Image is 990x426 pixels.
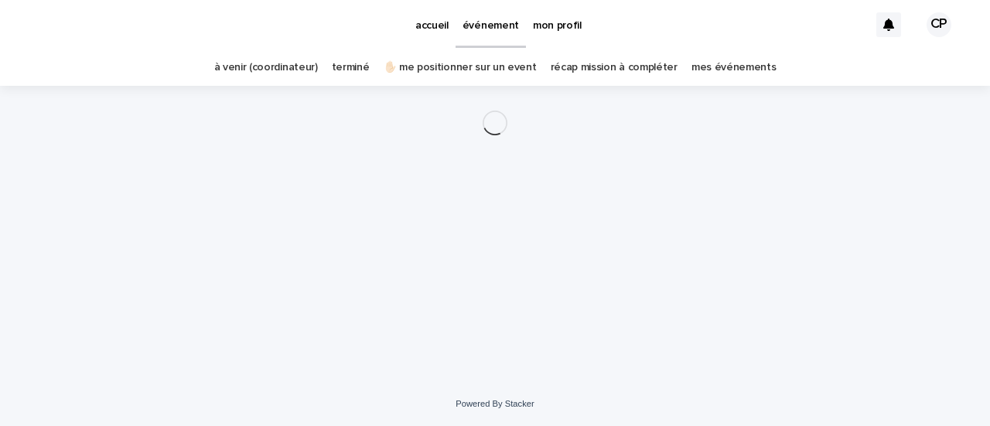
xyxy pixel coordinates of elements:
[691,49,777,86] a: mes événements
[214,49,318,86] a: à venir (coordinateur)
[384,49,537,86] a: ✋🏻 me positionner sur un event
[31,9,181,40] img: Ls34BcGeRexTGTNfXpUC
[927,12,951,37] div: CP
[456,399,534,408] a: Powered By Stacker
[332,49,370,86] a: terminé
[551,49,678,86] a: récap mission à compléter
